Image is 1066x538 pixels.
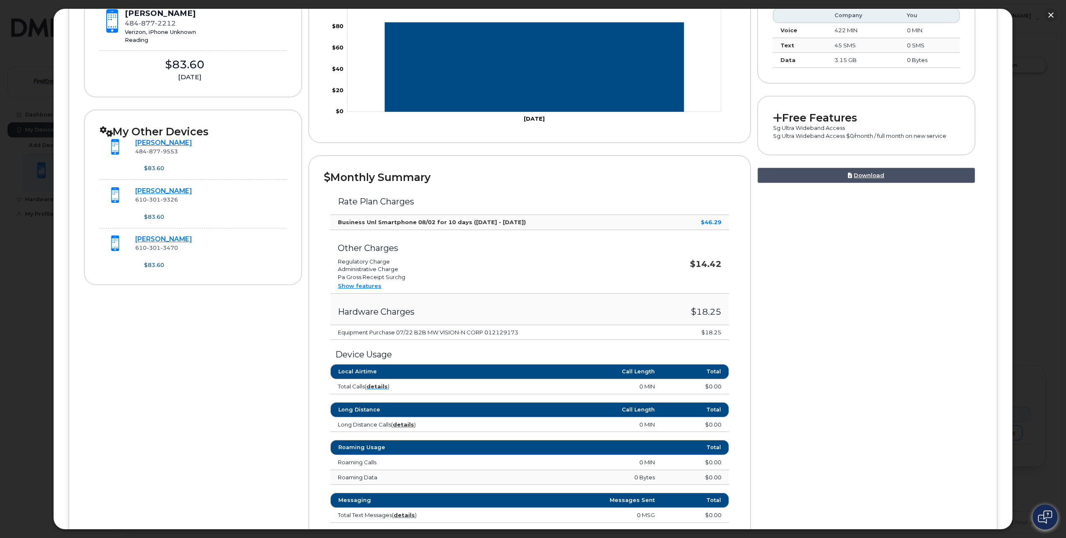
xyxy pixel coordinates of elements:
[1038,510,1052,524] img: Open chat
[393,421,414,428] a: details
[497,417,663,432] td: 0 MIN
[330,417,497,432] td: Long Distance Calls
[330,402,497,417] th: Long Distance
[662,417,729,432] td: $0.00
[662,402,729,417] th: Total
[662,440,729,455] th: Total
[497,402,663,417] th: Call Length
[330,440,497,455] th: Roaming Usage
[391,421,416,428] span: ( )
